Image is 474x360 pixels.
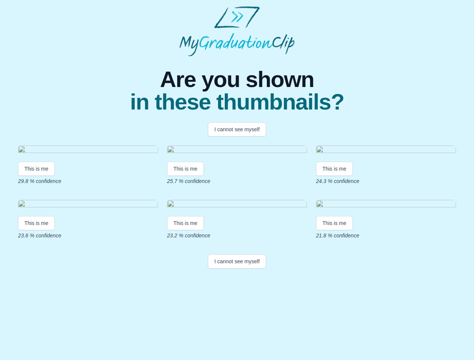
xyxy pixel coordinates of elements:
span: in these thumbnails? [130,91,344,113]
p: 23.6 % confidence [18,232,158,239]
span: Are you shown [130,68,344,91]
button: I cannot see myself [208,122,266,136]
button: This is me [167,162,204,176]
img: 793c479427d1e8d8215ed4a6514de290f5b5c295.gif [316,200,456,210]
p: 23.2 % confidence [167,232,307,239]
p: 29.8 % confidence [18,177,158,185]
button: This is me [316,216,353,230]
img: aeec82085a061c8cef5a368dc6412a1ff27e5c23.gif [18,200,158,210]
img: 928e0214805229fa00d899ec85871cfd4496c101.gif [316,145,456,156]
img: 8875287655248cc50b80906cd08c19aad7bcaa86.gif [167,145,307,156]
button: I cannot see myself [208,254,266,268]
button: This is me [18,162,55,176]
img: MyGraduationClip [179,6,295,56]
p: 21.8 % confidence [316,232,456,239]
button: This is me [167,216,204,230]
p: 25.7 % confidence [167,177,307,185]
button: This is me [18,216,55,230]
p: 24.3 % confidence [316,177,456,185]
img: 270ca9ff1633d1322d1eeaa8388b4210d93e699f.gif [18,145,158,156]
img: f67def161402077248c8fb752e4d1068ff580c55.gif [167,200,307,210]
button: This is me [316,162,353,176]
